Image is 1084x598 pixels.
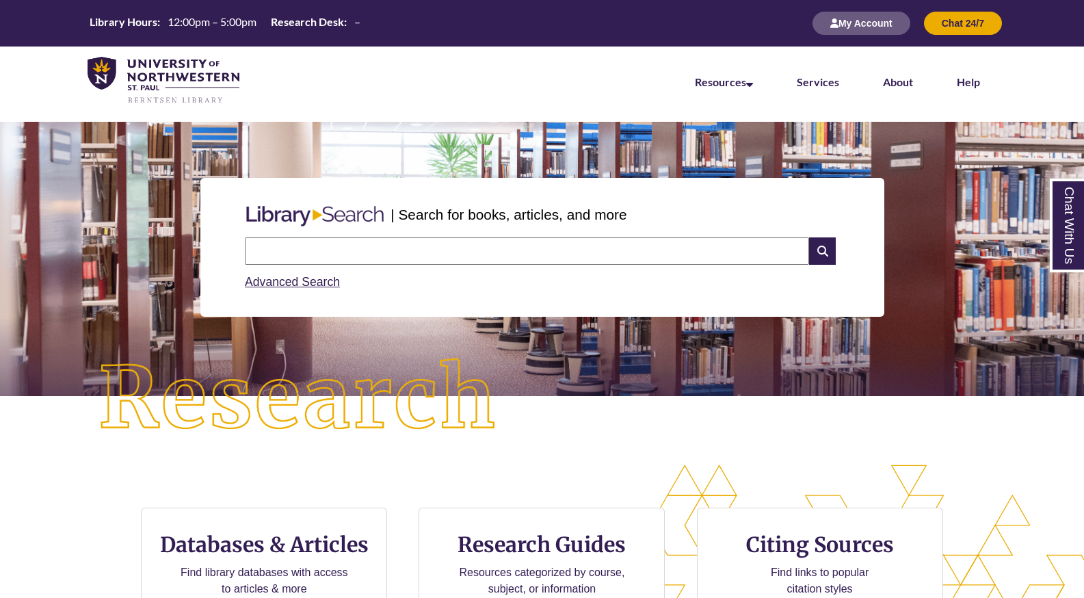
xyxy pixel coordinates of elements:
span: – [354,15,360,28]
a: Help [957,75,980,88]
i: Search [809,237,835,265]
a: About [883,75,913,88]
a: Services [797,75,839,88]
button: My Account [812,12,910,35]
h3: Databases & Articles [153,532,375,558]
a: Chat 24/7 [924,17,1002,29]
a: My Account [812,17,910,29]
a: Resources [695,75,753,88]
table: Hours Today [84,14,366,31]
th: Library Hours: [84,14,162,29]
img: Research [54,314,542,484]
h3: Citing Sources [737,532,903,558]
p: Resources categorized by course, subject, or information [453,564,631,597]
h3: Research Guides [430,532,653,558]
a: Advanced Search [245,275,340,289]
span: 12:00pm – 5:00pm [168,15,256,28]
a: Hours Today [84,14,366,33]
button: Chat 24/7 [924,12,1002,35]
p: | Search for books, articles, and more [391,204,626,225]
p: Find library databases with access to articles & more [175,564,354,597]
th: Research Desk: [265,14,349,29]
img: Libary Search [239,200,391,232]
img: UNWSP Library Logo [88,57,239,105]
p: Find links to popular citation styles [753,564,886,597]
